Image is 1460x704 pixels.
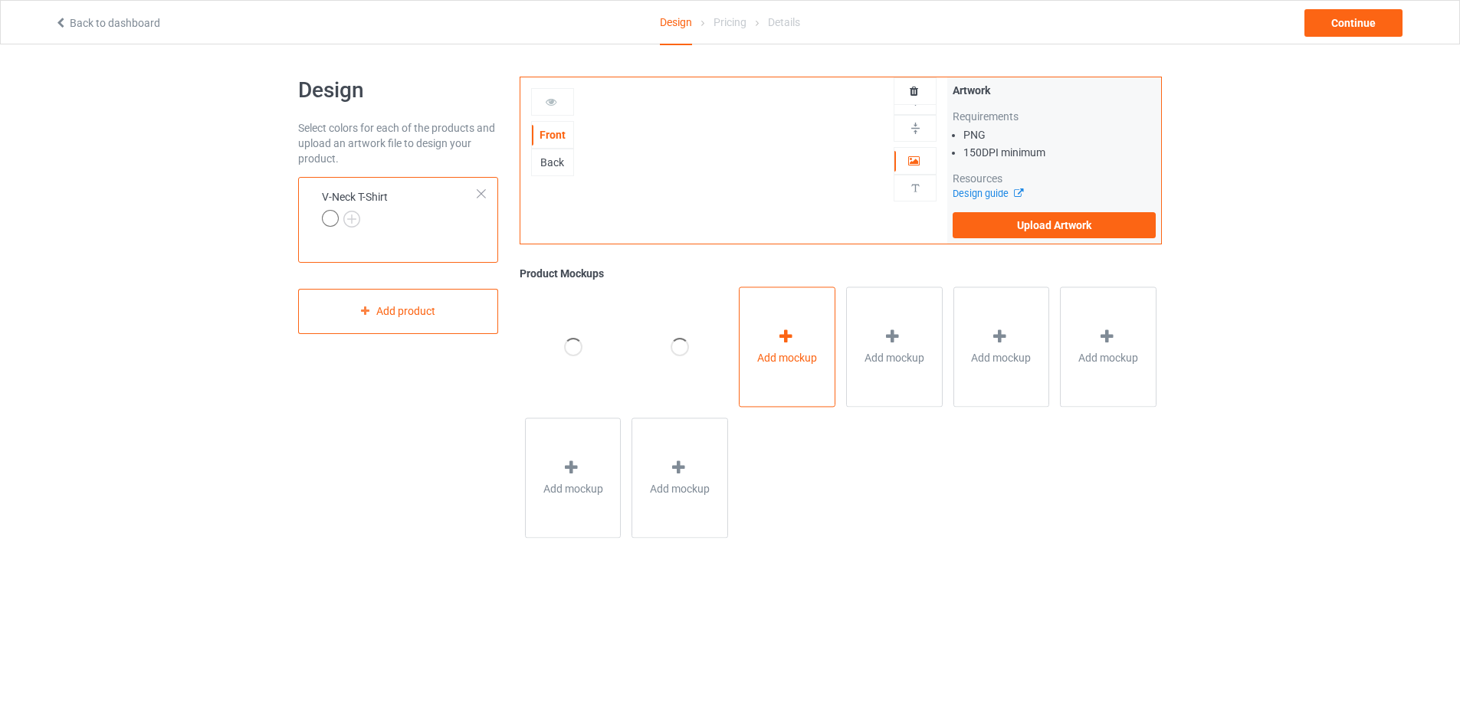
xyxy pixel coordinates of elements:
img: svg%3E%0A [908,181,923,195]
div: Artwork [953,83,1156,98]
label: Upload Artwork [953,212,1156,238]
span: Add mockup [1078,350,1138,365]
div: Pricing [714,1,746,44]
h1: Design [298,77,498,104]
img: svg+xml;base64,PD94bWwgdmVyc2lvbj0iMS4wIiBlbmNvZGluZz0iVVRGLTgiPz4KPHN2ZyB3aWR0aD0iMjJweCIgaGVpZ2... [343,211,360,228]
li: 150 DPI minimum [963,145,1156,160]
span: Add mockup [971,350,1031,365]
div: Design [660,1,692,45]
li: PNG [963,127,1156,142]
div: Add mockup [525,417,622,538]
div: V-Neck T-Shirt [298,177,498,263]
div: Add mockup [1060,287,1157,407]
img: svg%3E%0A [908,121,923,136]
span: Add mockup [650,481,710,496]
div: Add mockup [739,287,835,407]
span: Add mockup [543,481,603,496]
div: Product Mockups [520,266,1162,281]
a: Design guide [953,188,1022,199]
div: Add product [298,289,498,334]
div: V-Neck T-Shirt [322,189,388,226]
div: Add mockup [632,417,728,538]
div: Add mockup [846,287,943,407]
div: Select colors for each of the products and upload an artwork file to design your product. [298,120,498,166]
div: Add mockup [953,287,1050,407]
div: Front [532,127,573,142]
a: Back to dashboard [54,17,160,29]
span: Add mockup [757,350,817,365]
div: Continue [1304,9,1403,37]
div: Requirements [953,109,1156,124]
div: Details [768,1,800,44]
div: Resources [953,171,1156,186]
div: Back [532,155,573,170]
span: Add mockup [865,350,924,365]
